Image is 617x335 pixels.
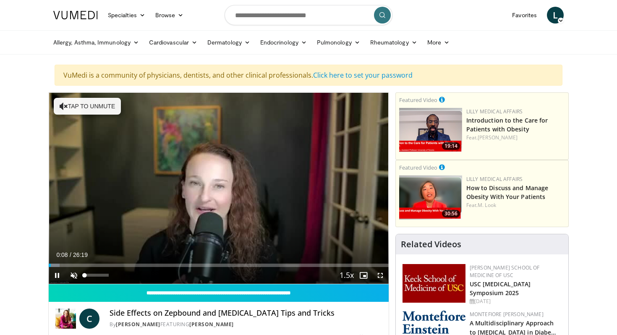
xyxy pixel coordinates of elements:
[466,202,565,209] div: Feat.
[150,7,189,24] a: Browse
[49,264,389,267] div: Progress Bar
[55,65,562,86] div: VuMedi is a community of physicians, dentists, and other clinical professionals.
[110,309,382,318] h4: Side Effects on Zepbound and [MEDICAL_DATA] Tips and Tricks
[355,267,372,284] button: Enable picture-in-picture mode
[470,298,562,305] div: [DATE]
[442,142,460,150] span: 19:14
[399,108,462,152] img: acc2e291-ced4-4dd5-b17b-d06994da28f3.png.150x105_q85_crop-smart_upscale.png
[478,134,518,141] a: [PERSON_NAME]
[422,34,455,51] a: More
[478,202,496,209] a: M. Look
[53,11,98,19] img: VuMedi Logo
[547,7,564,24] a: L
[399,108,462,152] a: 19:14
[442,210,460,217] span: 30:56
[48,34,144,51] a: Allergy, Asthma, Immunology
[470,280,531,297] a: USC [MEDICAL_DATA] Symposium 2025
[507,7,542,24] a: Favorites
[103,7,150,24] a: Specialties
[466,184,549,201] a: How to Discuss and Manage Obesity With Your Patients
[399,96,437,104] small: Featured Video
[202,34,255,51] a: Dermatology
[225,5,392,25] input: Search topics, interventions
[84,274,108,277] div: Volume Level
[466,175,523,183] a: Lilly Medical Affairs
[365,34,422,51] a: Rheumatology
[403,264,465,303] img: 7b941f1f-d101-407a-8bfa-07bd47db01ba.png.150x105_q85_autocrop_double_scale_upscale_version-0.2.jpg
[110,321,382,328] div: By FEATURING
[54,98,121,115] button: Tap to unmute
[466,108,523,115] a: Lilly Medical Affairs
[56,251,68,258] span: 0:08
[399,175,462,220] img: c98a6a29-1ea0-4bd5-8cf5-4d1e188984a7.png.150x105_q85_crop-smart_upscale.png
[65,267,82,284] button: Unmute
[470,264,540,279] a: [PERSON_NAME] School of Medicine of USC
[49,93,389,284] video-js: Video Player
[466,116,548,133] a: Introduction to the Care for Patients with Obesity
[189,321,234,328] a: [PERSON_NAME]
[399,175,462,220] a: 30:56
[255,34,312,51] a: Endocrinology
[49,267,65,284] button: Pause
[338,267,355,284] button: Playback Rate
[79,309,99,329] a: C
[312,34,365,51] a: Pulmonology
[313,71,413,80] a: Click here to set your password
[399,164,437,171] small: Featured Video
[116,321,160,328] a: [PERSON_NAME]
[403,311,465,334] img: b0142b4c-93a1-4b58-8f91-5265c282693c.png.150x105_q85_autocrop_double_scale_upscale_version-0.2.png
[144,34,202,51] a: Cardiovascular
[466,134,565,141] div: Feat.
[470,311,544,318] a: Montefiore [PERSON_NAME]
[73,251,88,258] span: 26:19
[401,239,461,249] h4: Related Videos
[55,309,76,329] img: Dr. Carolynn Francavilla
[372,267,389,284] button: Fullscreen
[70,251,71,258] span: /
